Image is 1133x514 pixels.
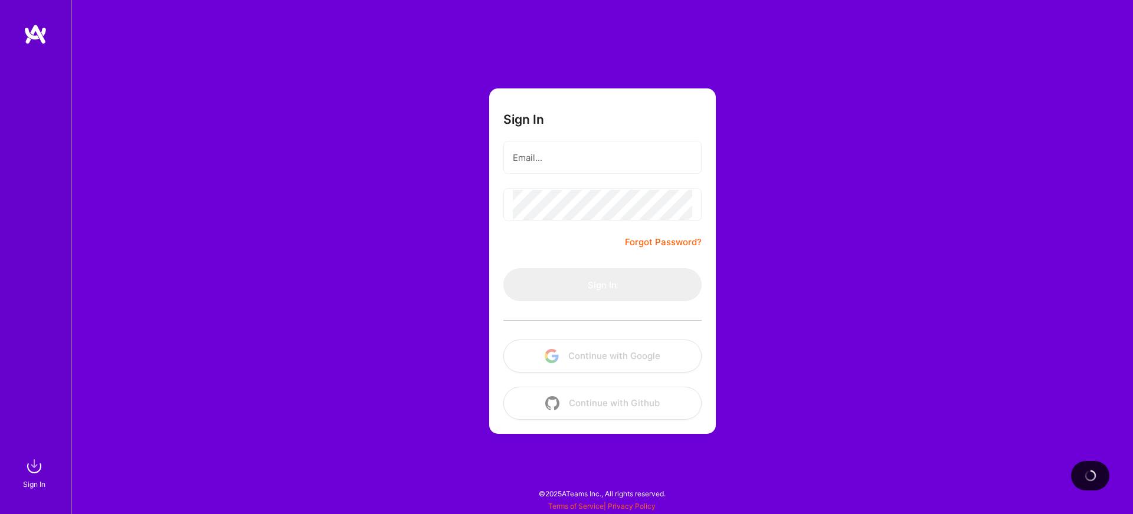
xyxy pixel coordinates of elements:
img: loading [1084,469,1097,482]
span: | [548,502,656,510]
button: Continue with Github [503,387,702,420]
button: Sign In [503,268,702,301]
a: sign inSign In [25,454,46,490]
img: icon [545,349,559,363]
a: Terms of Service [548,502,604,510]
h3: Sign In [503,112,544,127]
input: Email... [513,143,692,173]
img: icon [545,396,559,410]
div: © 2025 ATeams Inc., All rights reserved. [71,479,1133,508]
img: logo [24,24,47,45]
button: Continue with Google [503,340,702,373]
a: Privacy Policy [608,502,656,510]
div: Sign In [23,478,45,490]
a: Forgot Password? [625,235,702,249]
img: sign in [22,454,46,478]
